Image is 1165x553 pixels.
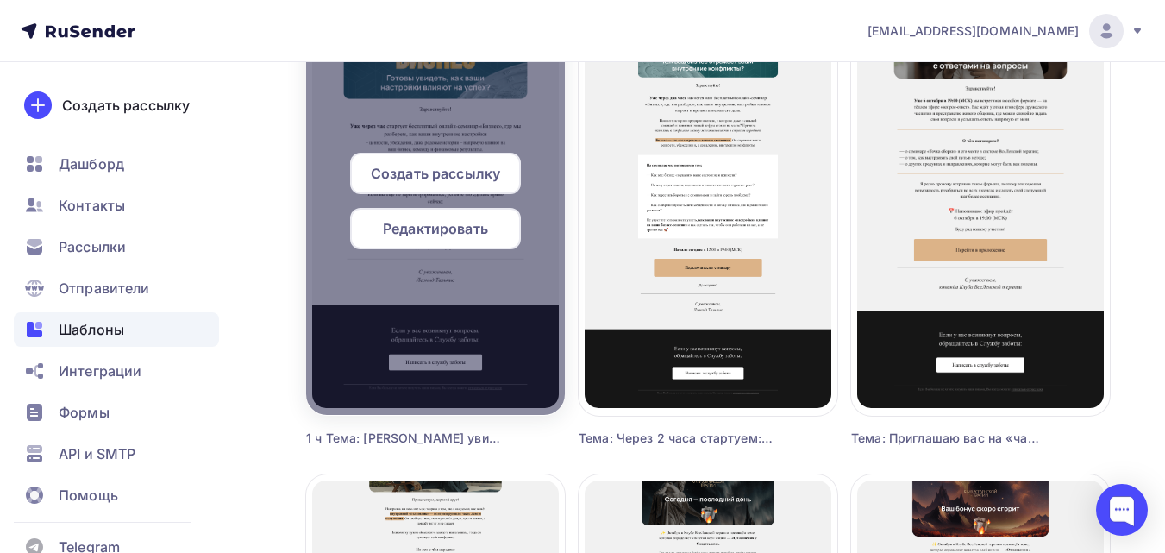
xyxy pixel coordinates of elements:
[851,430,1045,447] div: Тема: Приглашаю вас на «чаепитие» с ответами на вопросы
[59,361,141,381] span: Интеграции
[14,188,219,223] a: Контакты
[59,236,126,257] span: Рассылки
[59,402,110,423] span: Формы
[867,22,1079,40] span: [EMAIL_ADDRESS][DOMAIN_NAME]
[579,430,773,447] div: Тема: Через 2 часа стартуем: Как ваш бизнес отражает ваши внутренние конфликты?
[62,95,190,116] div: Создать рассылку
[59,319,124,340] span: Шаблоны
[14,271,219,305] a: Отправители
[59,278,150,298] span: Отправители
[14,147,219,181] a: Дашборд
[371,163,500,184] span: Создать рассылку
[14,395,219,430] a: Формы
[59,443,135,464] span: API и SMTP
[59,154,124,174] span: Дашборд
[59,195,125,216] span: Контакты
[867,14,1144,48] a: [EMAIL_ADDRESS][DOMAIN_NAME]
[383,218,488,239] span: Редактировать
[59,485,118,506] span: Помощь
[14,229,219,264] a: Рассылки
[306,430,500,447] div: 1 ч Тема: [PERSON_NAME] увидеть, как ваши настройки влияют на успех? Через час начинаем «Бизнес»!
[14,312,219,347] a: Шаблоны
